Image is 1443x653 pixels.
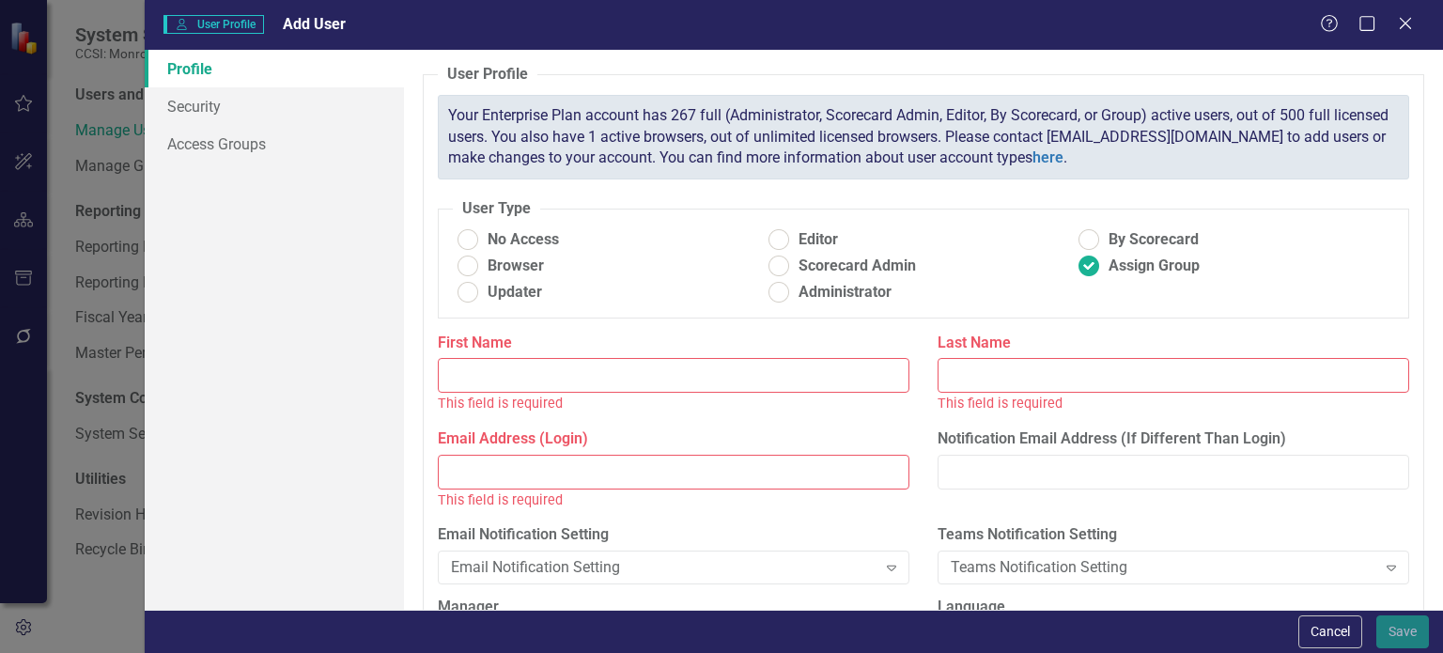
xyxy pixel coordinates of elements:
div: This field is required [438,393,909,414]
button: Cancel [1298,615,1362,648]
span: No Access [488,229,559,251]
span: User Profile [163,15,264,34]
label: Teams Notification Setting [938,524,1409,546]
div: This field is required [938,393,1409,414]
a: Security [145,87,404,125]
span: Updater [488,282,542,303]
label: Notification Email Address (If Different Than Login) [938,428,1409,450]
div: Email Notification Setting [451,557,876,579]
label: Email Address (Login) [438,428,909,450]
span: By Scorecard [1109,229,1199,251]
label: Manager [438,597,909,618]
div: Teams Notification Setting [951,557,1375,579]
label: First Name [438,333,909,354]
button: Save [1376,615,1429,648]
a: Profile [145,50,404,87]
span: Add User [283,15,346,33]
span: Assign Group [1109,256,1200,277]
span: Editor [799,229,838,251]
label: Last Name [938,333,1409,354]
div: This field is required [438,490,909,511]
span: Administrator [799,282,892,303]
span: Browser [488,256,544,277]
label: Email Notification Setting [438,524,909,546]
span: Scorecard Admin [799,256,916,277]
a: Access Groups [145,125,404,163]
span: Your Enterprise Plan account has 267 full (Administrator, Scorecard Admin, Editor, By Scorecard, ... [448,106,1389,167]
a: here [1032,148,1063,166]
legend: User Profile [438,64,537,86]
legend: User Type [453,198,540,220]
label: Language [938,597,1409,618]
